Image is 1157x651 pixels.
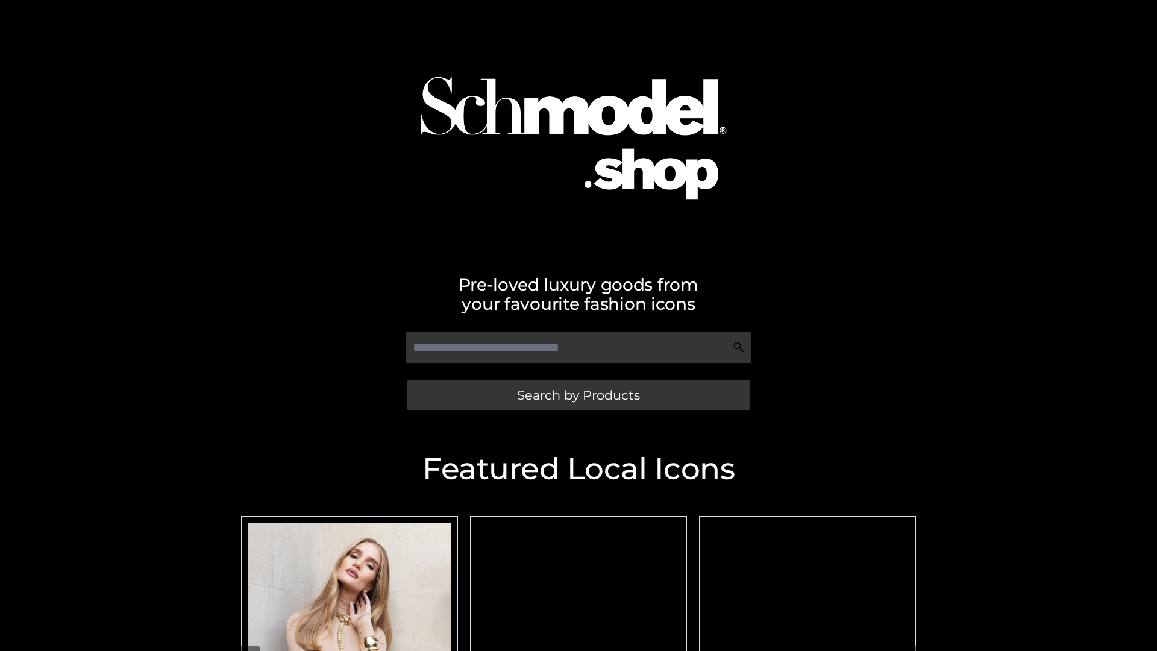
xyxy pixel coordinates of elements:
a: Search by Products [407,380,750,410]
span: Search by Products [517,389,640,401]
h2: Pre-loved luxury goods from your favourite fashion icons [235,275,922,313]
img: Search Icon [733,341,745,353]
h2: Featured Local Icons​ [235,454,922,484]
